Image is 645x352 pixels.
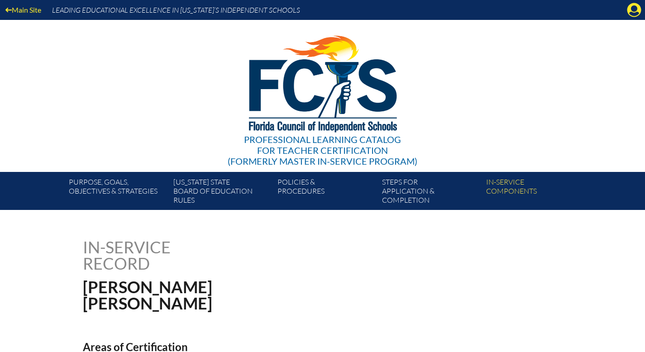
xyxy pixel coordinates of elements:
div: Professional Learning Catalog (formerly Master In-service Program) [228,134,417,166]
a: Steps forapplication & completion [378,176,483,210]
a: Policies &Procedures [274,176,378,210]
a: In-servicecomponents [483,176,587,210]
span: for Teacher Certification [257,145,388,156]
a: Professional Learning Catalog for Teacher Certification(formerly Master In-service Program) [224,18,421,168]
img: FCISlogo221.eps [229,20,416,143]
svg: Manage account [627,3,641,17]
a: Main Site [2,4,45,16]
a: [US_STATE] StateBoard of Education rules [170,176,274,210]
h1: [PERSON_NAME] [PERSON_NAME] [83,279,380,311]
h1: In-service record [83,239,265,271]
a: Purpose, goals,objectives & strategies [65,176,169,210]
